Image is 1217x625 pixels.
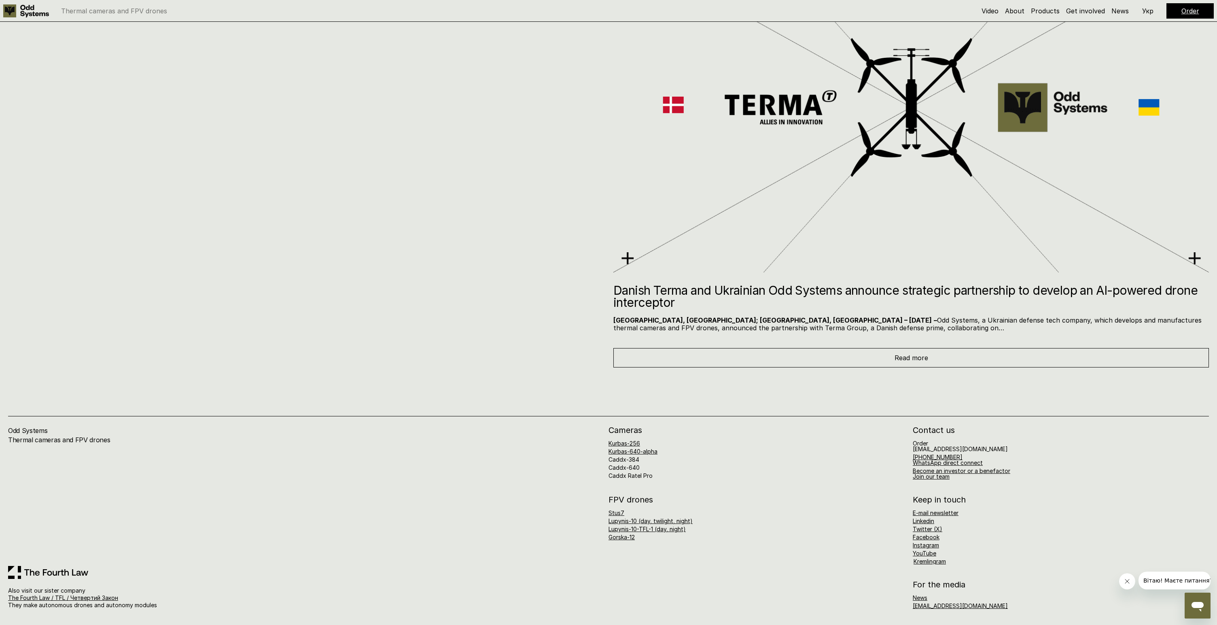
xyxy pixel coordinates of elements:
a: Caddx-384 [608,456,639,463]
a: The Fourth Law / TFL / Четвертий Закон [8,594,118,601]
a: Kurbas-256 [608,440,640,447]
a: Products [1031,7,1060,15]
iframe: Message from company [1139,572,1211,589]
a: Kurbas-640-alpha [608,448,657,455]
h2: For the media [913,581,1209,589]
a: News [1111,7,1129,15]
h2: Contact us [913,426,1209,434]
p: Укр [1142,8,1153,14]
a: Join our team [913,473,950,480]
a: YouTube [913,550,936,557]
a: Linkedin [913,517,934,524]
a: Get involved [1066,7,1105,15]
a: Video [982,7,999,15]
a: Lupynis-10 (day, twilight, night) [608,517,693,524]
h6: Order [EMAIL_ADDRESS][DOMAIN_NAME] [913,441,1008,452]
p: Odd Systems, a Ukrainian defense tech company, which develops and manufactures thermal cameras an... [613,317,1209,332]
a: Become an investor or a benefactor [913,467,1010,474]
span: Вітаю! Маєте питання? [5,6,74,12]
a: Kremlingram [914,558,946,565]
h2: Cameras [608,426,905,434]
a: Lupynis-10-TFL-1 (day, night) [608,526,686,532]
a: News [913,594,927,601]
h2: Danish Terma and Ukrainian Odd Systems announce strategic partnership to develop an AI-powered dr... [613,284,1209,308]
h4: Odd Systems Thermal cameras and FPV drones [8,426,192,453]
a: Facebook [913,534,939,541]
a: Caddx Ratel Pro [608,472,653,479]
a: About [1005,7,1024,15]
a: E-mail newsletter [913,509,958,516]
strong: [GEOGRAPHIC_DATA], [GEOGRAPHIC_DATA]; [GEOGRAPHIC_DATA], [GEOGRAPHIC_DATA] – [DATE] [613,316,932,324]
strong: – [934,316,937,324]
a: Twitter (X) [913,526,942,532]
p: Thermal cameras and FPV drones [61,8,167,14]
span: Read more [895,354,928,362]
a: Gorska-12 [608,534,635,541]
a: [PHONE_NUMBER]WhatsApp direct connect [913,454,983,466]
h2: Keep in touch [913,496,966,504]
iframe: Close message [1119,573,1135,589]
a: Order [1181,7,1199,15]
iframe: Button to launch messaging window [1185,593,1211,619]
h2: FPV drones [608,496,905,504]
p: Also visit our sister company They make autonomous drones and autonomy modules [8,587,221,609]
a: [EMAIL_ADDRESS][DOMAIN_NAME] [913,602,1008,609]
a: Caddx-640 [608,464,640,471]
a: Instagram [913,542,939,549]
a: Stus7 [608,509,624,516]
